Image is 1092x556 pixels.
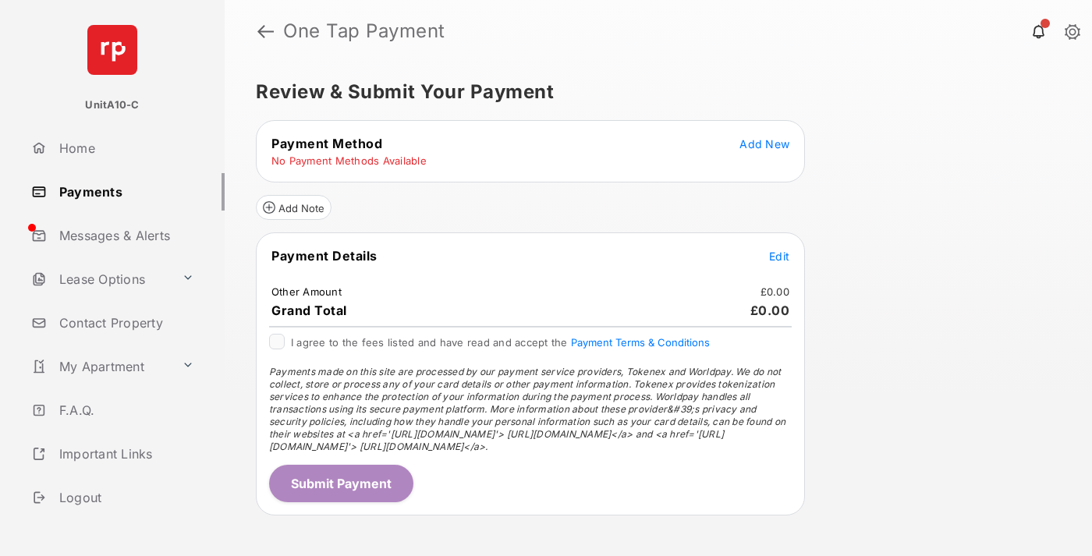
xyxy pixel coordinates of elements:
[25,479,225,516] a: Logout
[571,336,710,349] button: I agree to the fees listed and have read and accept the
[750,303,790,318] span: £0.00
[25,173,225,211] a: Payments
[85,97,139,113] p: UnitA10-C
[25,260,175,298] a: Lease Options
[271,285,342,299] td: Other Amount
[25,435,200,473] a: Important Links
[271,303,347,318] span: Grand Total
[760,285,790,299] td: £0.00
[25,304,225,342] a: Contact Property
[271,154,427,168] td: No Payment Methods Available
[271,136,382,151] span: Payment Method
[25,391,225,429] a: F.A.Q.
[269,366,785,452] span: Payments made on this site are processed by our payment service providers, Tokenex and Worldpay. ...
[256,83,1048,101] h5: Review & Submit Your Payment
[283,22,445,41] strong: One Tap Payment
[25,129,225,167] a: Home
[87,25,137,75] img: svg+xml;base64,PHN2ZyB4bWxucz0iaHR0cDovL3d3dy53My5vcmcvMjAwMC9zdmciIHdpZHRoPSI2NCIgaGVpZ2h0PSI2NC...
[769,248,789,264] button: Edit
[269,465,413,502] button: Submit Payment
[291,336,710,349] span: I agree to the fees listed and have read and accept the
[769,250,789,263] span: Edit
[739,137,789,151] span: Add New
[271,248,378,264] span: Payment Details
[25,217,225,254] a: Messages & Alerts
[739,136,789,151] button: Add New
[256,195,331,220] button: Add Note
[25,348,175,385] a: My Apartment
